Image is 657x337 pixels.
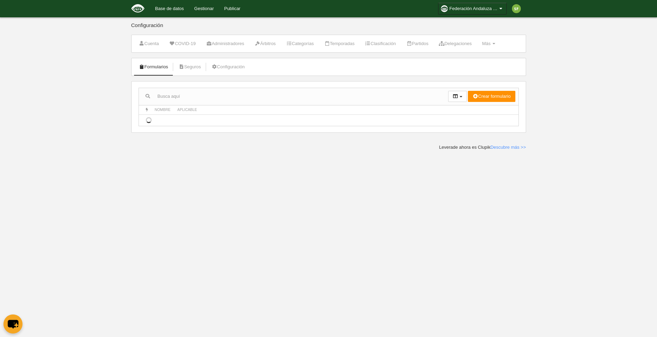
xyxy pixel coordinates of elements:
[361,38,400,49] a: Clasificación
[478,38,499,49] a: Más
[135,38,163,49] a: Cuenta
[482,41,491,46] span: Más
[282,38,318,49] a: Categorías
[402,38,432,49] a: Partidos
[155,108,171,112] span: Nombre
[166,38,199,49] a: COVID-19
[320,38,358,49] a: Temporadas
[202,38,248,49] a: Administradores
[3,314,23,334] button: chat-button
[251,38,279,49] a: Árbitros
[131,4,144,12] img: Federación Andaluza de Fútbol Americano
[175,62,205,72] a: Seguros
[177,108,197,112] span: Aplicable
[207,62,248,72] a: Configuración
[435,38,476,49] a: Delegaciones
[490,145,526,150] a: Descubre más >>
[439,144,526,150] div: Leverade ahora es Clupik
[441,5,448,12] img: OaPSKd2Ae47e.30x30.jpg
[135,62,172,72] a: Formularios
[139,91,448,102] input: Busca aquí
[131,23,526,35] div: Configuración
[450,5,498,12] span: Federación Andaluza de Fútbol Americano
[468,91,515,102] button: Crear formulario
[512,4,521,13] img: c2l6ZT0zMHgzMCZmcz05JnRleHQ9U0YmYmc9N2NiMzQy.png
[438,3,507,15] a: Federación Andaluza de Fútbol Americano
